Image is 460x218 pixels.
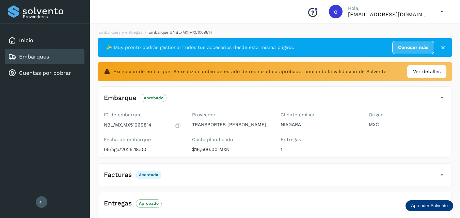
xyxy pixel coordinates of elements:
[139,201,159,206] p: Aprobado
[281,122,358,128] p: NIAGARA
[406,200,453,211] div: Aprender Solvento
[5,49,84,64] div: Embarques
[369,112,446,118] label: Origen
[348,11,430,18] p: cobranza1@tmartin.mx
[98,29,452,35] nav: breadcrumb
[144,96,163,100] p: Aprobado
[98,30,142,35] a: Embarques y entregas
[113,68,386,75] span: Excepción de embarque: Se realizó cambio de estado de rechazado a aprobado, anulando la validació...
[413,68,441,75] span: Ver detalles
[104,94,137,102] h4: Embarque
[5,33,84,48] div: Inicio
[192,112,269,118] label: Proveedor
[104,137,181,142] label: Fecha de embarque
[281,137,358,142] label: Entregas
[192,122,269,128] p: TRANSPORTES [PERSON_NAME]
[23,14,82,19] p: Proveedores
[411,203,448,208] p: Aprender Solvento
[5,66,84,81] div: Cuentas por cobrar
[192,137,269,142] label: Costo planificado
[19,37,33,44] a: Inicio
[348,5,430,11] p: Hola,
[192,147,269,152] p: $16,500.00 MXN
[104,122,152,128] p: NBL/MX.MX51069814
[19,70,71,76] a: Cuentas por cobrar
[104,147,181,152] p: 05/ago/2025 18:00
[104,171,132,179] h4: Facturas
[19,53,49,60] a: Embarques
[369,122,446,128] p: MXC
[98,169,451,186] div: FacturasAceptada
[98,92,451,109] div: EmbarqueAprobado
[281,112,358,118] label: Cliente emisor
[139,172,158,177] p: Aceptada
[148,30,212,35] span: Embarque #NBL/MX.MX51069814
[98,198,451,215] div: EntregasAprobado
[104,112,181,118] label: ID de embarque
[104,200,132,207] h4: Entregas
[106,44,294,51] span: ✨ Muy pronto podrás gestionar todos tus accesorios desde esta misma página.
[281,147,358,152] p: 1
[392,41,434,54] a: Conocer más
